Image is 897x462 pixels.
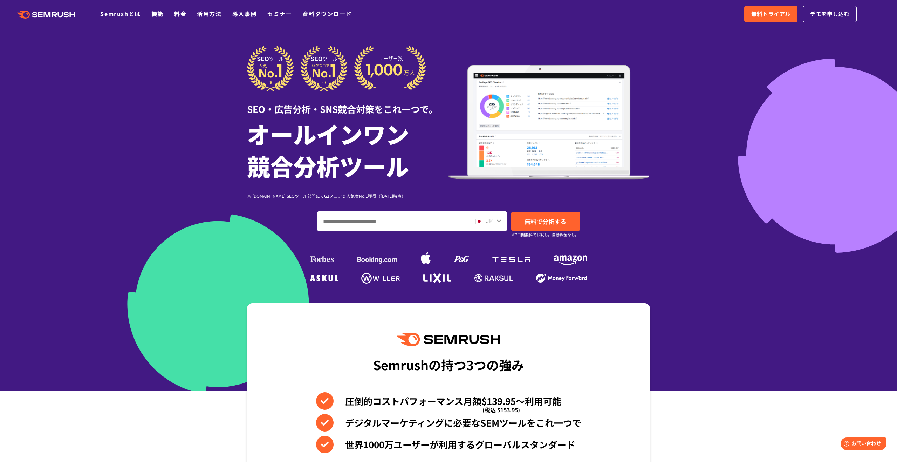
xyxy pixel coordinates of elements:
span: デモを申し込む [810,9,849,19]
a: デモを申し込む [803,6,857,22]
div: ※ [DOMAIN_NAME] SEOツール部門にてG2スコア＆人気度No.1獲得（[DATE]時点） [247,192,448,199]
h1: オールインワン 競合分析ツール [247,117,448,182]
li: デジタルマーケティングに必要なSEMツールをこれ一つで [316,414,581,432]
a: 無料トライアル [744,6,797,22]
input: ドメイン、キーワードまたはURLを入力してください [317,212,469,231]
a: 資料ダウンロード [302,9,352,18]
img: Semrush [397,333,500,346]
a: 活用方法 [197,9,221,18]
a: 料金 [174,9,186,18]
a: 導入事例 [232,9,257,18]
div: SEO・広告分析・SNS競合対策をこれ一つで。 [247,91,448,116]
span: (税込 $153.95) [482,401,520,419]
a: セミナー [267,9,292,18]
div: Semrushの持つ3つの強み [373,352,524,378]
small: ※7日間無料でお試し。自動課金なし。 [511,231,579,238]
a: Semrushとは [100,9,141,18]
a: 機能 [151,9,164,18]
li: 世界1000万ユーザーが利用するグローバルスタンダード [316,436,581,453]
li: 圧倒的コストパフォーマンス月額$139.95〜利用可能 [316,392,581,410]
span: 無料トライアル [751,9,790,19]
iframe: Help widget launcher [835,435,889,454]
span: JP [486,216,493,225]
span: 無料で分析する [525,217,566,226]
a: 無料で分析する [511,212,580,231]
